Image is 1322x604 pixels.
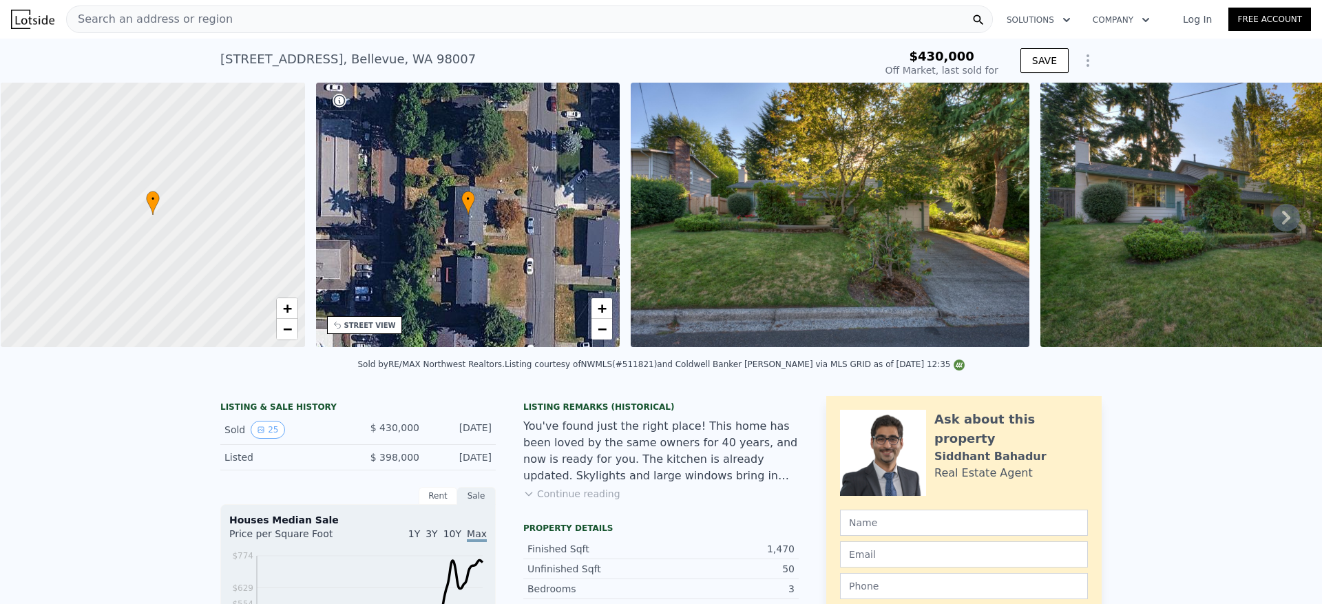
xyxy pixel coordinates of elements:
div: 50 [661,562,795,576]
button: Solutions [996,8,1082,32]
div: Sale [457,487,496,505]
span: + [598,300,607,317]
button: Company [1082,8,1161,32]
div: [DATE] [430,421,492,439]
div: LISTING & SALE HISTORY [220,402,496,415]
button: Continue reading [523,487,620,501]
div: [STREET_ADDRESS] , Bellevue , WA 98007 [220,50,476,69]
div: Unfinished Sqft [527,562,661,576]
div: Listing Remarks (Historical) [523,402,799,413]
a: Log In [1166,12,1228,26]
div: Listing courtesy of NWMLS (#511821) and Coldwell Banker [PERSON_NAME] via MLS GRID as of [DATE] 1... [505,360,965,369]
a: Zoom out [591,319,612,340]
div: Siddhant Bahadur [934,448,1047,465]
a: Zoom out [277,319,297,340]
div: Off Market, last sold for [885,63,998,77]
div: Property details [523,523,799,534]
div: Listed [224,450,347,464]
div: Real Estate Agent [934,465,1033,481]
span: • [461,193,475,205]
span: + [282,300,291,317]
span: • [146,193,160,205]
img: Lotside [11,10,54,29]
div: Bedrooms [527,582,661,596]
input: Phone [840,573,1088,599]
span: 3Y [426,528,437,539]
span: − [282,320,291,337]
div: Rent [419,487,457,505]
input: Name [840,510,1088,536]
span: 10Y [443,528,461,539]
div: Ask about this property [934,410,1088,448]
div: Houses Median Sale [229,513,487,527]
a: Zoom in [277,298,297,319]
a: Zoom in [591,298,612,319]
button: Show Options [1074,47,1102,74]
div: • [461,191,475,215]
span: − [598,320,607,337]
div: Sold [224,421,347,439]
tspan: $774 [232,551,253,561]
span: $ 398,000 [370,452,419,463]
div: Price per Square Foot [229,527,358,549]
span: 1Y [408,528,420,539]
div: 1,470 [661,542,795,556]
div: 3 [661,582,795,596]
div: [DATE] [430,450,492,464]
img: Sale: 119625340 Parcel: 97591394 [631,83,1029,347]
img: NWMLS Logo [954,360,965,371]
button: View historical data [251,421,284,439]
tspan: $629 [232,583,253,593]
span: $ 430,000 [370,422,419,433]
span: Search an address or region [67,11,233,28]
button: SAVE [1020,48,1069,73]
div: Finished Sqft [527,542,661,556]
input: Email [840,541,1088,567]
div: Sold by RE/MAX Northwest Realtors . [357,360,504,369]
div: • [146,191,160,215]
div: STREET VIEW [344,320,396,331]
a: Free Account [1228,8,1311,31]
span: Max [467,528,487,542]
div: You've found just the right place! This home has been loved by the same owners for 40 years, and ... [523,418,799,484]
span: $430,000 [909,49,974,63]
